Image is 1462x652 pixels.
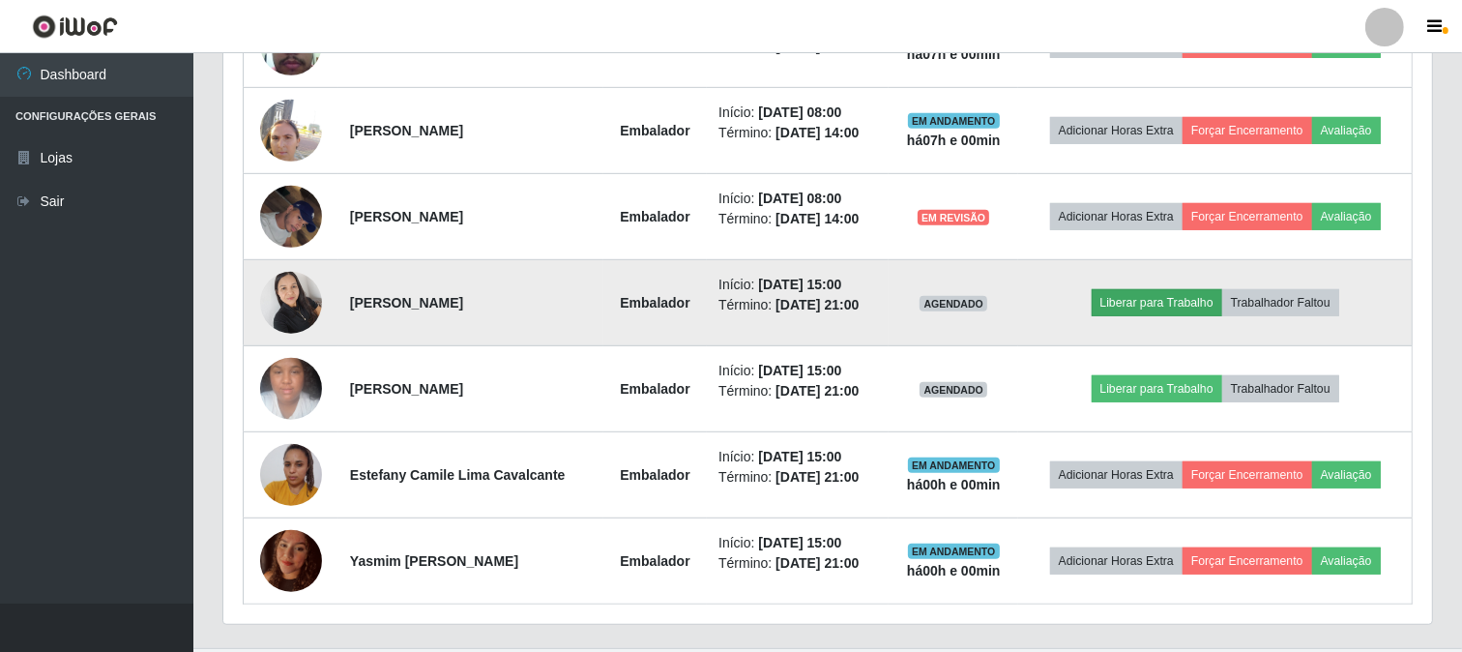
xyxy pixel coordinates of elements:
[1183,548,1312,575] button: Forçar Encerramento
[620,467,689,483] strong: Embalador
[260,261,322,343] img: 1722007663957.jpeg
[758,535,841,550] time: [DATE] 15:00
[920,382,987,398] span: AGENDADO
[620,381,689,397] strong: Embalador
[758,104,841,120] time: [DATE] 08:00
[718,381,877,401] li: Término:
[918,210,989,225] span: EM REVISÃO
[775,125,859,140] time: [DATE] 14:00
[1222,375,1339,402] button: Trabalhador Faltou
[1092,289,1222,316] button: Liberar para Trabalho
[620,295,689,311] strong: Embalador
[718,447,877,467] li: Início:
[775,469,859,485] time: [DATE] 21:00
[775,555,859,571] time: [DATE] 21:00
[260,175,322,257] img: 1754491826586.jpeg
[775,297,859,312] time: [DATE] 21:00
[1092,375,1222,402] button: Liberar para Trabalho
[260,433,322,516] img: 1746665435816.jpeg
[775,211,859,226] time: [DATE] 14:00
[620,209,689,224] strong: Embalador
[718,533,877,553] li: Início:
[1183,203,1312,230] button: Forçar Encerramento
[758,363,841,378] time: [DATE] 15:00
[775,383,859,399] time: [DATE] 21:00
[1050,548,1183,575] button: Adicionar Horas Extra
[718,209,877,229] li: Término:
[1312,203,1381,230] button: Avaliação
[1183,117,1312,144] button: Forçar Encerramento
[260,89,322,171] img: 1728130244935.jpeg
[718,553,877,574] li: Término:
[350,123,463,138] strong: [PERSON_NAME]
[907,563,1001,578] strong: há 00 h e 00 min
[350,467,566,483] strong: Estefany Camile Lima Cavalcante
[718,123,877,143] li: Término:
[260,519,322,602] img: 1751159400475.jpeg
[620,123,689,138] strong: Embalador
[1312,117,1381,144] button: Avaliação
[920,296,987,311] span: AGENDADO
[908,544,1000,559] span: EM ANDAMENTO
[1312,548,1381,575] button: Avaliação
[718,103,877,123] li: Início:
[350,295,463,311] strong: [PERSON_NAME]
[350,381,463,397] strong: [PERSON_NAME]
[1222,289,1339,316] button: Trabalhador Faltou
[1050,117,1183,144] button: Adicionar Horas Extra
[907,477,1001,492] strong: há 00 h e 00 min
[350,209,463,224] strong: [PERSON_NAME]
[718,361,877,381] li: Início:
[908,113,1000,129] span: EM ANDAMENTO
[350,553,518,569] strong: Yasmim [PERSON_NAME]
[758,277,841,292] time: [DATE] 15:00
[758,191,841,206] time: [DATE] 08:00
[718,275,877,295] li: Início:
[907,46,1001,62] strong: há 07 h e 00 min
[718,295,877,315] li: Término:
[758,449,841,464] time: [DATE] 15:00
[620,553,689,569] strong: Embalador
[908,458,1000,473] span: EM ANDAMENTO
[260,347,322,430] img: 1736943745625.jpeg
[1312,461,1381,489] button: Avaliação
[907,133,1001,148] strong: há 07 h e 00 min
[32,15,118,39] img: CoreUI Logo
[1050,203,1183,230] button: Adicionar Horas Extra
[1183,461,1312,489] button: Forçar Encerramento
[718,189,877,209] li: Início:
[718,467,877,488] li: Término:
[1050,461,1183,489] button: Adicionar Horas Extra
